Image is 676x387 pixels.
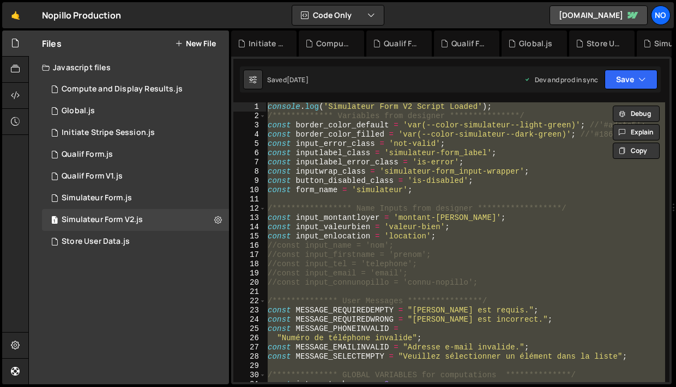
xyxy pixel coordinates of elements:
div: 2 [233,112,266,121]
div: Saved [267,75,309,84]
button: Save [605,70,657,89]
div: 22 [233,297,266,306]
h2: Files [42,38,62,50]
button: Copy [613,143,660,159]
div: 8072/16345.js [42,144,229,165]
div: 12 [233,204,266,213]
button: Code Only [292,5,384,25]
div: 20 [233,278,266,287]
div: Store User Data.js [62,237,130,247]
div: 13 [233,213,266,223]
div: 8072/34048.js [42,165,229,187]
div: 27 [233,343,266,352]
div: 8072/18519.js [42,122,229,144]
div: Compute and Display Results.js [62,84,183,94]
div: Qualif Form V1.js [451,38,486,49]
div: Javascript files [29,57,229,78]
div: 8072/18732.js [42,78,229,100]
div: 8072/16343.js [42,187,229,209]
div: Store User Data.js [587,38,621,49]
div: 18 [233,260,266,269]
div: Initiate Stripe Session.js [249,38,283,49]
div: 6 [233,149,266,158]
div: 25 [233,324,266,334]
div: Qualif Form.js [62,150,113,159]
div: 9 [233,176,266,186]
div: Nopillo Production [42,9,121,22]
div: 17 [233,250,266,260]
div: 10 [233,186,266,195]
a: No [651,5,671,25]
div: 7 [233,158,266,167]
div: 8 [233,167,266,176]
div: Dev and prod in sync [524,75,598,84]
div: Global.js [519,38,552,49]
div: 8072/17751.js [42,100,229,122]
div: Initiate Stripe Session.js [62,128,155,138]
div: [DATE] [287,75,309,84]
div: Simulateur Form.js [62,193,132,203]
div: 8072/18527.js [42,231,229,253]
div: 28 [233,352,266,361]
div: 29 [233,361,266,371]
div: 14 [233,223,266,232]
div: Qualif Form.js [384,38,419,49]
div: Compute and Display Results.js [316,38,351,49]
div: 3 [233,121,266,130]
button: Explain [613,124,660,140]
div: 15 [233,232,266,241]
div: Simulateur Form V2.js [62,215,143,225]
div: 30 [233,371,266,380]
div: 1 [233,102,266,112]
span: 1 [51,217,58,225]
div: 8072/17720.js [42,209,229,231]
div: Qualif Form V1.js [62,171,123,181]
div: 23 [233,306,266,315]
div: 24 [233,315,266,324]
button: Debug [613,106,660,122]
div: 21 [233,287,266,297]
a: 🤙 [2,2,29,28]
button: New File [175,39,216,48]
div: 16 [233,241,266,250]
div: 5 [233,139,266,149]
div: 26 [233,334,266,343]
a: [DOMAIN_NAME] [550,5,648,25]
div: Global.js [62,106,95,116]
div: 19 [233,269,266,278]
div: 11 [233,195,266,204]
div: 4 [233,130,266,139]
